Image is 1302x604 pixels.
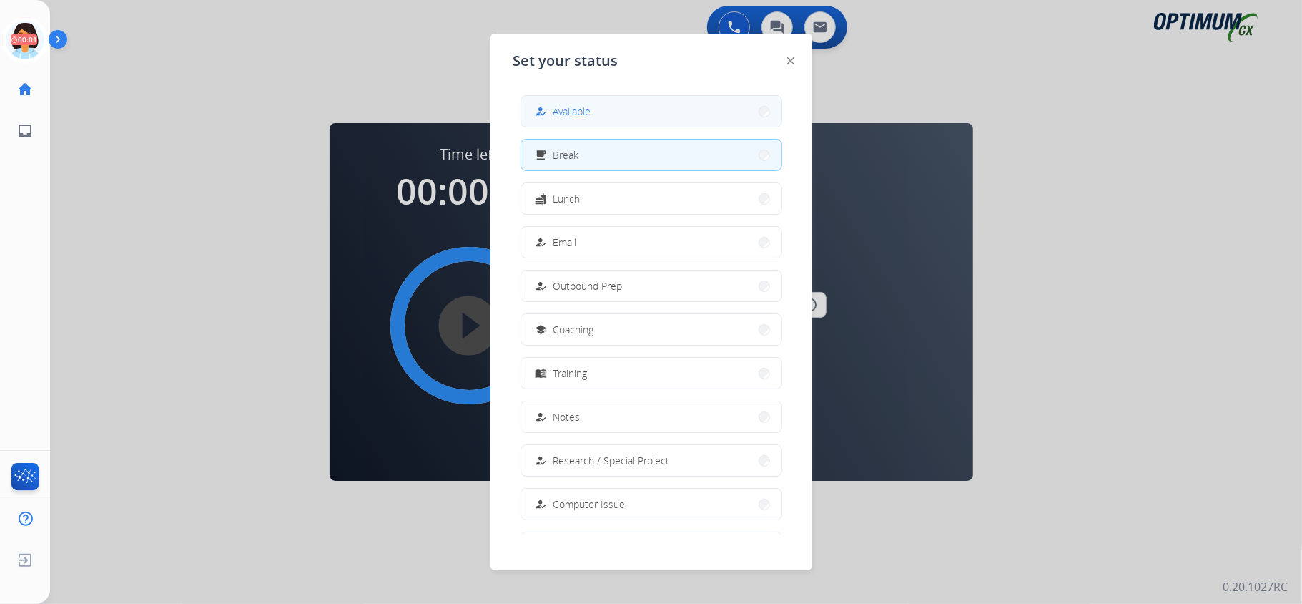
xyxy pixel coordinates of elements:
[521,183,781,214] button: Lunch
[535,498,547,510] mat-icon: how_to_reg
[521,140,781,170] button: Break
[535,193,547,205] mat-icon: fastfood
[553,278,623,293] span: Outbound Prep
[553,497,626,512] span: Computer Issue
[787,57,794,64] img: close-button
[521,358,781,389] button: Training
[535,105,547,117] mat-icon: how_to_reg
[521,445,781,476] button: Research / Special Project
[553,409,581,424] span: Notes
[513,51,618,71] span: Set your status
[521,489,781,520] button: Computer Issue
[535,367,547,379] mat-icon: menu_book
[553,147,579,162] span: Break
[553,322,594,337] span: Coaching
[1223,578,1288,595] p: 0.20.1027RC
[553,453,670,468] span: Research / Special Project
[535,280,547,292] mat-icon: how_to_reg
[553,191,581,206] span: Lunch
[521,96,781,127] button: Available
[521,401,781,432] button: Notes
[553,104,591,119] span: Available
[521,271,781,301] button: Outbound Prep
[521,227,781,258] button: Email
[535,149,547,161] mat-icon: free_breakfast
[553,366,588,381] span: Training
[535,323,547,336] mat-icon: school
[553,235,577,250] span: Email
[521,532,781,563] button: Internet Issue
[535,411,547,423] mat-icon: how_to_reg
[521,314,781,345] button: Coaching
[535,454,547,467] mat-icon: how_to_reg
[16,122,34,140] mat-icon: inbox
[535,236,547,248] mat-icon: how_to_reg
[16,81,34,98] mat-icon: home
